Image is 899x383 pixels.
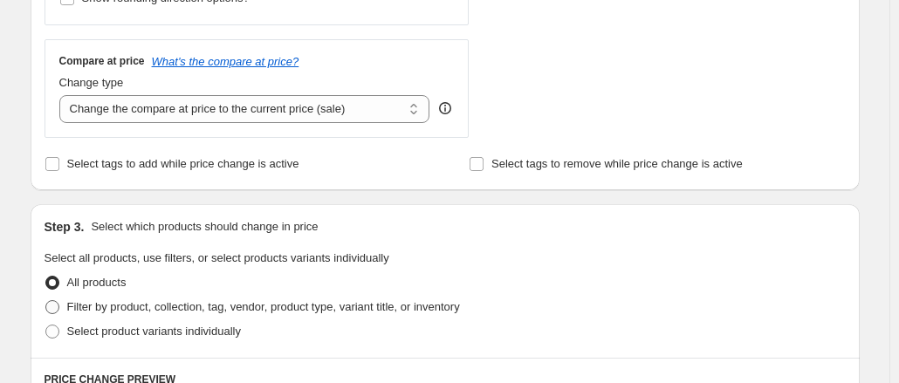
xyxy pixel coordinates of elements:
p: Select which products should change in price [91,218,318,236]
span: Select tags to add while price change is active [67,157,299,170]
span: All products [67,276,127,289]
span: Select all products, use filters, or select products variants individually [45,251,389,264]
span: Select tags to remove while price change is active [491,157,743,170]
div: help [436,99,454,117]
span: Select product variants individually [67,325,241,338]
span: Filter by product, collection, tag, vendor, product type, variant title, or inventory [67,300,460,313]
h3: Compare at price [59,54,145,68]
span: Change type [59,76,124,89]
h2: Step 3. [45,218,85,236]
button: What's the compare at price? [152,55,299,68]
